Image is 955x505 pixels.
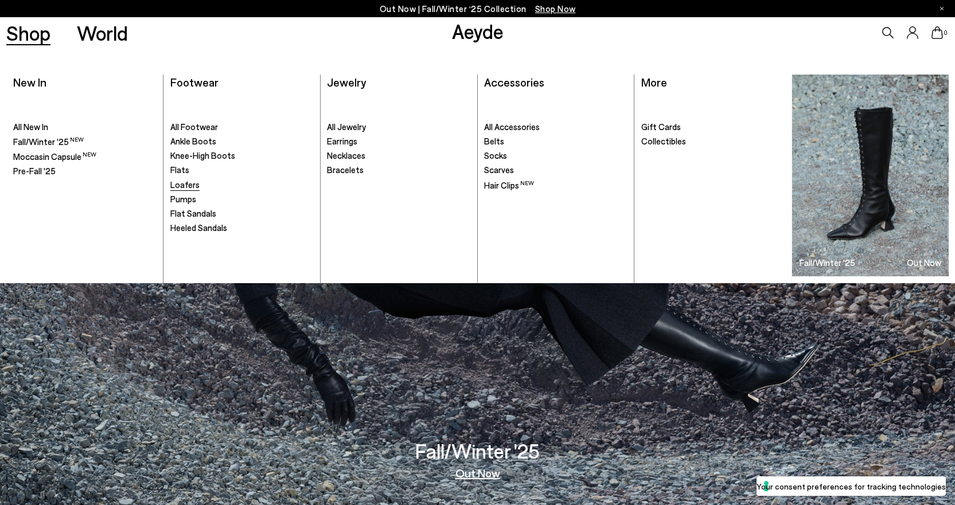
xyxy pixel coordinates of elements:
a: Fall/Winter '25 [13,136,157,148]
a: Necklaces [327,150,470,162]
a: Earrings [327,136,470,147]
a: All Jewelry [327,122,470,133]
span: Fall/Winter '25 [13,136,84,147]
a: Footwear [170,75,219,89]
a: Socks [484,150,627,162]
span: Pre-Fall '25 [13,166,56,176]
a: All Accessories [484,122,627,133]
a: Collectibles [641,136,785,147]
a: Loafers [170,179,314,191]
h3: Fall/Winter '25 [800,259,855,267]
h3: Fall/Winter '25 [415,441,540,461]
a: Accessories [484,75,544,89]
span: Scarves [484,165,514,175]
a: All Footwear [170,122,314,133]
a: Knee-High Boots [170,150,314,162]
a: Shop [6,23,50,43]
p: Out Now | Fall/Winter ‘25 Collection [380,2,576,16]
span: Heeled Sandals [170,222,227,233]
span: All Jewelry [327,122,366,132]
a: Scarves [484,165,627,176]
span: Navigate to /collections/new-in [535,3,576,14]
a: Ankle Boots [170,136,314,147]
span: Loafers [170,179,200,190]
a: Jewelry [327,75,366,89]
a: Flats [170,165,314,176]
span: Earrings [327,136,357,146]
a: More [641,75,667,89]
a: Pre-Fall '25 [13,166,157,177]
a: Moccasin Capsule [13,151,157,163]
span: All Accessories [484,122,540,132]
img: Group_1295_900x.jpg [792,75,949,276]
span: 0 [943,30,949,36]
a: Bracelets [327,165,470,176]
a: World [77,23,128,43]
span: Pumps [170,194,196,204]
span: Hair Clips [484,180,534,190]
a: Fall/Winter '25 Out Now [792,75,949,276]
span: Bracelets [327,165,364,175]
label: Your consent preferences for tracking technologies [757,480,946,492]
a: Belts [484,136,627,147]
a: New In [13,75,46,89]
a: Flat Sandals [170,208,314,220]
a: Aeyde [452,19,504,43]
span: Ankle Boots [170,136,216,146]
span: Flat Sandals [170,208,216,218]
span: All New In [13,122,48,132]
a: Hair Clips [484,179,627,191]
a: Out Now [455,467,500,479]
span: Knee-High Boots [170,150,235,160]
a: Pumps [170,194,314,205]
a: Gift Cards [641,122,785,133]
a: All New In [13,122,157,133]
span: Necklaces [327,150,365,160]
span: Collectibles [641,136,686,146]
a: Heeled Sandals [170,222,314,234]
a: 0 [931,26,943,39]
span: All Footwear [170,122,218,132]
span: Belts [484,136,504,146]
span: Moccasin Capsule [13,151,96,162]
span: Gift Cards [641,122,681,132]
button: Your consent preferences for tracking technologies [757,476,946,496]
span: Socks [484,150,507,160]
span: Flats [170,165,189,175]
h3: Out Now [907,259,941,267]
